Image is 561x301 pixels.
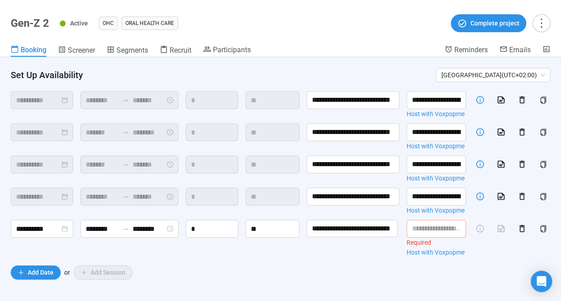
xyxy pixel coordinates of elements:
[122,193,129,200] span: swap-right
[454,46,488,54] span: Reminders
[122,161,129,168] span: swap-right
[536,93,550,107] button: copy
[68,46,95,54] span: Screener
[11,265,550,280] div: or
[509,46,531,54] span: Emails
[122,129,129,136] span: swap-right
[407,205,466,215] a: Host with Voxpopme
[535,17,547,29] span: more
[407,238,466,247] div: Required
[70,20,88,27] span: Active
[11,17,49,29] h1: Gen-Z 2
[116,46,148,54] span: Segments
[125,19,174,28] span: Oral Health Care
[532,14,550,32] button: more
[58,45,95,57] a: Screener
[441,68,545,82] span: [GEOGRAPHIC_DATA] ( UTC+02:00 )
[122,96,129,104] span: swap-right
[499,45,531,56] a: Emails
[103,19,114,28] span: OHC
[470,18,519,28] span: Complete project
[122,193,129,200] span: to
[11,265,61,280] button: plusAdd Date
[531,271,552,292] div: Open Intercom Messenger
[11,69,429,81] h4: Set Up Availability
[536,222,550,236] button: copy
[170,46,191,54] span: Recruit
[445,45,488,56] a: Reminders
[203,45,251,56] a: Participants
[540,193,547,200] span: copy
[122,161,129,168] span: to
[407,173,466,183] a: Host with Voxpopme
[536,157,550,171] button: copy
[122,225,129,232] span: to
[407,109,466,119] a: Host with Voxpopme
[540,96,547,104] span: copy
[28,268,54,277] span: Add Date
[407,247,466,257] a: Host with Voxpopme
[18,269,24,276] span: plus
[213,46,251,54] span: Participants
[21,46,46,54] span: Booking
[540,129,547,136] span: copy
[407,141,466,151] a: Host with Voxpopme
[122,96,129,104] span: to
[122,129,129,136] span: to
[540,161,547,168] span: copy
[451,14,526,32] button: Complete project
[122,225,129,232] span: swap-right
[107,45,148,57] a: Segments
[11,45,46,57] a: Booking
[540,225,547,232] span: copy
[536,125,550,139] button: copy
[536,189,550,204] button: copy
[160,45,191,57] a: Recruit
